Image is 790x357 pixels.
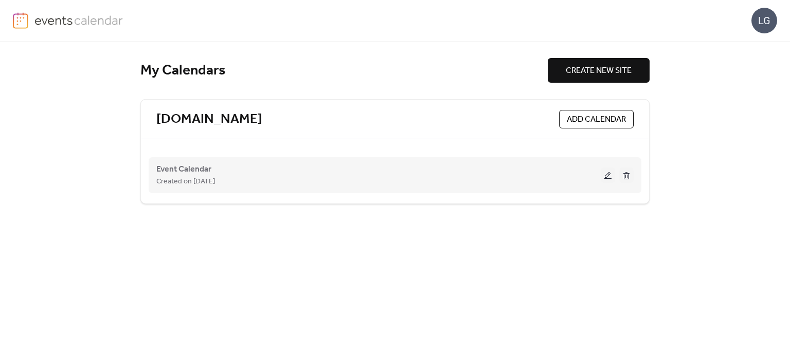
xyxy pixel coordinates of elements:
[34,12,123,28] img: logo-type
[156,163,211,176] span: Event Calendar
[13,12,28,29] img: logo
[751,8,777,33] div: LG
[156,111,262,128] a: [DOMAIN_NAME]
[156,166,211,172] a: Event Calendar
[156,176,215,188] span: Created on [DATE]
[548,58,650,83] button: CREATE NEW SITE
[140,62,548,80] div: My Calendars
[566,65,632,77] span: CREATE NEW SITE
[559,110,634,128] button: ADD CALENDAR
[567,114,626,126] span: ADD CALENDAR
